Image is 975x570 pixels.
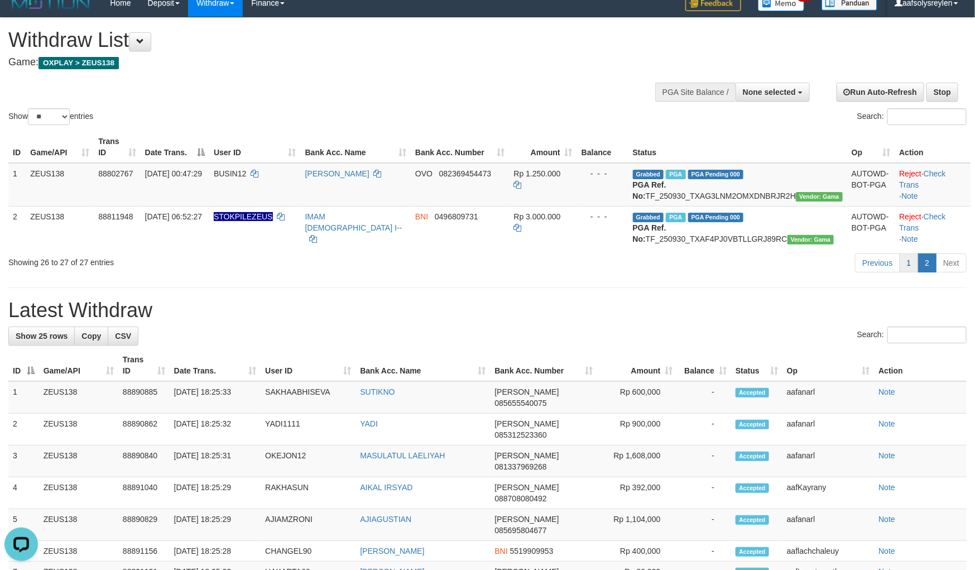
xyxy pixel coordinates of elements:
td: [DATE] 18:25:31 [170,446,261,477]
td: [DATE] 18:25:29 [170,477,261,509]
th: Bank Acc. Number: activate to sort column ascending [411,131,510,163]
button: None selected [736,83,810,102]
a: [PERSON_NAME] [305,169,369,178]
th: ID [8,131,26,163]
a: SUTIKNO [360,387,395,396]
th: Date Trans.: activate to sort column descending [141,131,209,163]
td: RAKHASUN [261,477,356,509]
span: [PERSON_NAME] [494,483,559,492]
button: Open LiveChat chat widget [4,4,38,38]
td: YADI1111 [261,414,356,446]
span: Accepted [736,515,769,525]
span: Marked by aafsreyleap [666,170,685,179]
td: - [678,541,732,562]
a: [PERSON_NAME] [360,547,424,555]
a: IMAM [DEMOGRAPHIC_DATA] I-- [305,212,402,232]
span: Copy 085312523360 to clipboard [494,430,546,439]
a: AJIAGUSTIAN [360,515,411,524]
td: ZEUS138 [39,509,118,541]
label: Search: [857,327,967,343]
td: ZEUS138 [26,206,94,249]
span: BUSIN12 [214,169,246,178]
span: Nama rekening ada tanda titik/strip, harap diedit [214,212,273,221]
td: aafanarl [782,446,874,477]
th: ID: activate to sort column descending [8,349,39,381]
td: - [678,414,732,446]
span: Grabbed [633,213,664,222]
a: Next [936,253,967,272]
td: SAKHAABHISEVA [261,381,356,414]
span: OXPLAY > ZEUS138 [39,57,119,69]
a: Reject [899,212,921,221]
th: Balance [577,131,628,163]
th: Op: activate to sort column ascending [847,131,895,163]
a: YADI [360,419,378,428]
input: Search: [887,327,967,343]
span: [DATE] 00:47:29 [145,169,202,178]
span: OVO [415,169,433,178]
th: Action [895,131,971,163]
a: Note [878,547,895,555]
h4: Game: [8,57,639,68]
span: Rp 3.000.000 [514,212,561,221]
span: Copy 085655540075 to clipboard [494,399,546,408]
span: Vendor URL: https://trx31.1velocity.biz [796,192,843,202]
span: [PERSON_NAME] [494,451,559,460]
td: ZEUS138 [39,414,118,446]
td: Rp 400,000 [597,541,677,562]
span: [PERSON_NAME] [494,515,559,524]
td: CHANGEL90 [261,541,356,562]
td: TF_250930_TXAG3LNM2OMXDNBRJR2H [628,163,847,207]
td: 3 [8,446,39,477]
td: ZEUS138 [39,541,118,562]
td: AUTOWD-BOT-PGA [847,206,895,249]
a: 2 [918,253,936,272]
a: Copy [74,327,108,346]
span: 88802767 [98,169,133,178]
span: Accepted [736,452,769,461]
td: Rp 392,000 [597,477,677,509]
th: Date Trans.: activate to sort column ascending [170,349,261,381]
td: aafanarl [782,414,874,446]
span: BNI [494,547,507,555]
a: Note [878,483,895,492]
span: Rp 1.250.000 [514,169,561,178]
a: Note [878,451,895,460]
th: Balance: activate to sort column ascending [678,349,732,381]
span: BNI [415,212,428,221]
td: TF_250930_TXAF4PJ0VBTLLGRJ89RC [628,206,847,249]
select: Showentries [28,108,70,125]
th: Amount: activate to sort column ascending [597,349,677,381]
th: Game/API: activate to sort column ascending [26,131,94,163]
th: Bank Acc. Number: activate to sort column ascending [490,349,597,381]
span: CSV [115,332,131,341]
a: Show 25 rows [8,327,75,346]
td: 4 [8,477,39,509]
td: AJIAMZRONI [261,509,356,541]
td: ZEUS138 [39,381,118,414]
td: · · [895,206,971,249]
th: Status [628,131,847,163]
td: Rp 1,608,000 [597,446,677,477]
label: Show entries [8,108,93,125]
th: Bank Acc. Name: activate to sort column ascending [301,131,411,163]
span: PGA Pending [688,213,744,222]
span: Accepted [736,547,769,557]
a: Reject [899,169,921,178]
th: Bank Acc. Name: activate to sort column ascending [356,349,490,381]
span: Show 25 rows [16,332,68,341]
td: 88890829 [118,509,170,541]
span: Accepted [736,388,769,397]
h1: Latest Withdraw [8,299,967,322]
span: [DATE] 06:52:27 [145,212,202,221]
th: User ID: activate to sort column ascending [209,131,301,163]
a: 1 [900,253,919,272]
td: 88891156 [118,541,170,562]
a: Note [878,419,895,428]
td: OKEJON12 [261,446,356,477]
span: Copy [81,332,101,341]
td: · · [895,163,971,207]
div: - - - [582,211,624,222]
span: Copy 085695804677 to clipboard [494,526,546,535]
td: AUTOWD-BOT-PGA [847,163,895,207]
